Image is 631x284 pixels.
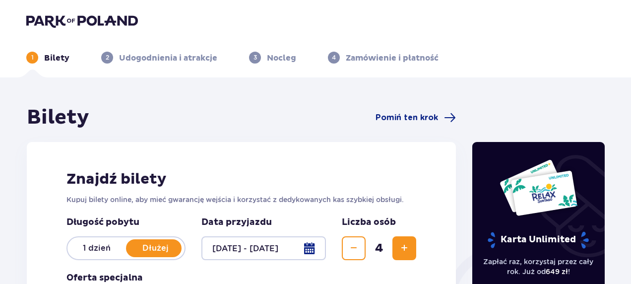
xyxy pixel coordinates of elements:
span: 649 zł [546,268,568,276]
p: Zapłać raz, korzystaj przez cały rok. Już od ! [482,257,595,277]
p: Data przyjazdu [201,216,272,228]
p: 1 dzień [67,243,126,254]
div: 1Bilety [26,52,69,64]
div: 3Nocleg [249,52,296,64]
img: Park of Poland logo [26,14,138,28]
p: Bilety [44,53,69,64]
p: Karta Unlimited [487,231,590,249]
p: Nocleg [267,53,296,64]
p: 1 [31,53,34,62]
button: Zmniejsz [342,236,366,260]
span: 4 [368,241,390,256]
h1: Bilety [27,105,89,130]
p: Udogodnienia i atrakcje [119,53,217,64]
h3: Oferta specjalna [66,272,143,284]
a: Pomiń ten krok [376,112,456,124]
p: Kupuj bilety online, aby mieć gwarancję wejścia i korzystać z dedykowanych kas szybkiej obsługi. [66,195,416,205]
span: Pomiń ten krok [376,112,438,123]
p: Zamówienie i płatność [346,53,439,64]
p: 3 [253,53,257,62]
p: Liczba osób [342,216,396,228]
p: 2 [106,53,109,62]
p: 4 [332,53,336,62]
img: Dwie karty całoroczne do Suntago z napisem 'UNLIMITED RELAX', na białym tle z tropikalnymi liśćmi... [499,159,578,216]
p: Dłużej [126,243,185,254]
div: 4Zamówienie i płatność [328,52,439,64]
p: Długość pobytu [66,216,186,228]
div: 2Udogodnienia i atrakcje [101,52,217,64]
h2: Znajdź bilety [66,170,416,189]
button: Zwiększ [392,236,416,260]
